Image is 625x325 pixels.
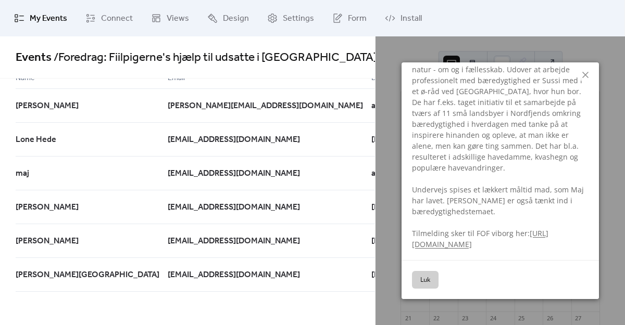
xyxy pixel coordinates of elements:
a: Events [16,46,52,69]
span: Date [371,72,387,85]
a: [URL][DOMAIN_NAME] [412,228,548,249]
span: [PERSON_NAME] [16,201,79,214]
span: [EMAIL_ADDRESS][DOMAIN_NAME] [168,134,300,146]
a: Install [377,4,430,32]
span: [DATE] [371,201,396,214]
span: [EMAIL_ADDRESS][DOMAIN_NAME] [168,201,300,214]
span: Install [401,12,422,25]
span: a month ago [371,100,417,112]
span: Connect [101,12,133,25]
span: [EMAIL_ADDRESS][DOMAIN_NAME] [168,269,300,281]
span: [EMAIL_ADDRESS][DOMAIN_NAME] [168,235,300,248]
span: [DATE] [371,269,396,281]
span: Views [167,12,189,25]
span: / Foredrag: Fiilpigerne's hjælp til udsatte i [GEOGRAPHIC_DATA] - Audience [52,46,430,69]
span: [PERSON_NAME] [16,235,79,248]
span: Lone Hede [16,134,56,146]
span: [PERSON_NAME][EMAIL_ADDRESS][DOMAIN_NAME] [168,100,363,112]
span: Email [168,72,185,85]
span: Name [16,72,35,85]
a: Form [324,4,374,32]
a: Design [199,4,257,32]
span: maj [16,167,29,180]
span: [DATE] [371,235,396,248]
a: My Events [6,4,75,32]
a: Views [143,4,197,32]
a: Connect [78,4,141,32]
a: Settings [259,4,322,32]
span: [PERSON_NAME] [16,100,79,112]
span: Settings [283,12,314,25]
span: My Events [30,12,67,25]
button: Luk [412,271,439,289]
span: [EMAIL_ADDRESS][DOMAIN_NAME] [168,167,300,180]
span: [PERSON_NAME][GEOGRAPHIC_DATA] [16,269,159,281]
span: Design [223,12,249,25]
span: Form [348,12,367,25]
span: a month ago [371,167,417,180]
span: [DATE] [371,134,396,146]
